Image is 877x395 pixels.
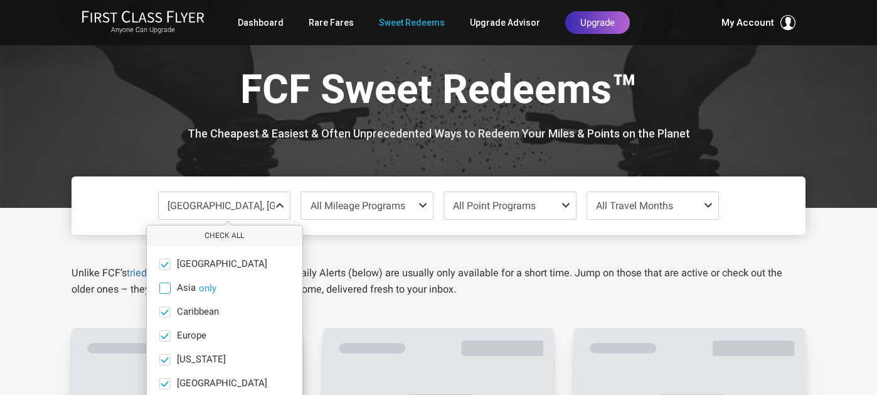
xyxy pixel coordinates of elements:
span: Asia [177,283,196,294]
a: Sweet Redeems [379,11,445,34]
span: Caribbean [177,306,219,318]
a: Upgrade [565,11,630,34]
a: Upgrade Advisor [470,11,540,34]
span: [GEOGRAPHIC_DATA] [177,378,267,389]
button: Asia [199,283,216,294]
span: My Account [721,15,774,30]
span: [US_STATE] [177,354,226,365]
span: All Travel Months [596,200,673,212]
a: First Class FlyerAnyone Can Upgrade [82,10,205,35]
h3: The Cheapest & Easiest & Often Unprecedented Ways to Redeem Your Miles & Points on the Planet [81,127,796,140]
span: [GEOGRAPHIC_DATA] [177,259,267,270]
span: Europe [177,330,206,342]
span: All Point Programs [453,200,536,212]
a: Rare Fares [309,11,354,34]
img: First Class Flyer [82,10,205,23]
p: Unlike FCF’s , our Daily Alerts (below) are usually only available for a short time. Jump on thos... [72,265,805,298]
button: My Account [721,15,795,30]
a: Dashboard [238,11,284,34]
small: Anyone Can Upgrade [82,26,205,35]
button: Check All [147,225,302,246]
span: All Mileage Programs [311,200,405,212]
h1: FCF Sweet Redeems™ [81,68,796,116]
a: tried and true upgrade strategies [127,267,273,279]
